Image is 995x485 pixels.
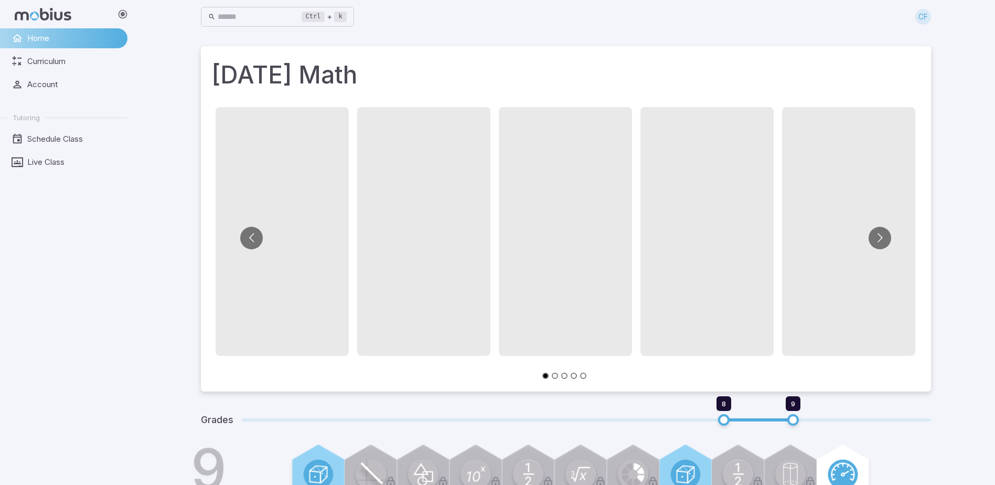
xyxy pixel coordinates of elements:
[27,33,120,44] span: Home
[302,10,347,23] div: +
[201,413,233,427] h5: Grades
[571,373,577,379] button: Go to slide 4
[580,373,586,379] button: Go to slide 5
[240,227,263,249] button: Go to previous slide
[552,373,558,379] button: Go to slide 2
[13,113,40,122] span: Tutoring
[542,373,549,379] button: Go to slide 1
[334,12,346,22] kbd: k
[722,399,726,408] span: 8
[27,133,120,145] span: Schedule Class
[27,156,120,168] span: Live Class
[915,9,931,25] div: CF
[302,12,325,22] kbd: Ctrl
[791,399,795,408] span: 9
[869,227,891,249] button: Go to next slide
[561,373,568,379] button: Go to slide 3
[27,79,120,90] span: Account
[211,57,921,92] h1: [DATE] Math
[27,56,120,67] span: Curriculum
